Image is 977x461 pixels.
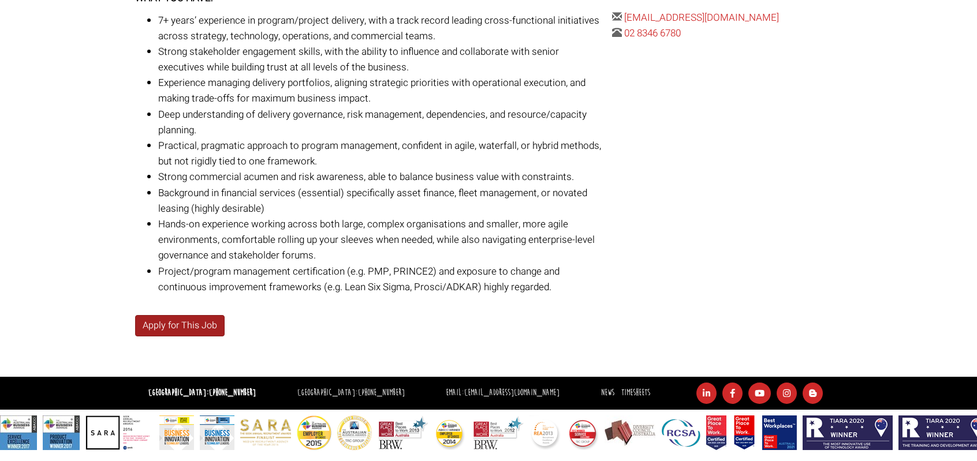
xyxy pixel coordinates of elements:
li: Strong stakeholder engagement skills, with the ability to influence and collaborate with senior e... [158,44,604,75]
a: 02 8346 6780 [624,26,681,40]
strong: [GEOGRAPHIC_DATA]: [148,387,256,398]
li: Hands-on experience working across both large, complex organisations and smaller, more agile envi... [158,216,604,264]
li: Strong commercial acumen and risk awareness, able to balance business value with constraints. [158,169,604,185]
a: [PHONE_NUMBER] [358,387,405,398]
a: [PHONE_NUMBER] [209,387,256,398]
li: Experience managing delivery portfolios, aligning strategic priorities with operational execution... [158,75,604,106]
li: Email: [443,385,562,402]
a: News [601,387,614,398]
li: 7+ years’ experience in program/project delivery, with a track record leading cross-functional in... [158,13,604,44]
a: Timesheets [621,387,650,398]
li: Project/program management certification (e.g. PMP, PRINCE2) and exposure to change and continuou... [158,264,604,295]
a: [EMAIL_ADDRESS][DOMAIN_NAME] [624,10,779,25]
a: Apply for This Job [135,315,225,336]
li: Practical, pragmatic approach to program management, confident in agile, waterfall, or hybrid met... [158,138,604,169]
li: Deep understanding of delivery governance, risk management, dependencies, and resource/capacity p... [158,107,604,138]
a: [EMAIL_ADDRESS][DOMAIN_NAME] [464,387,560,398]
li: Background in financial services (essential) specifically asset finance, fleet management, or nov... [158,185,604,216]
li: [GEOGRAPHIC_DATA]: [294,385,408,402]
